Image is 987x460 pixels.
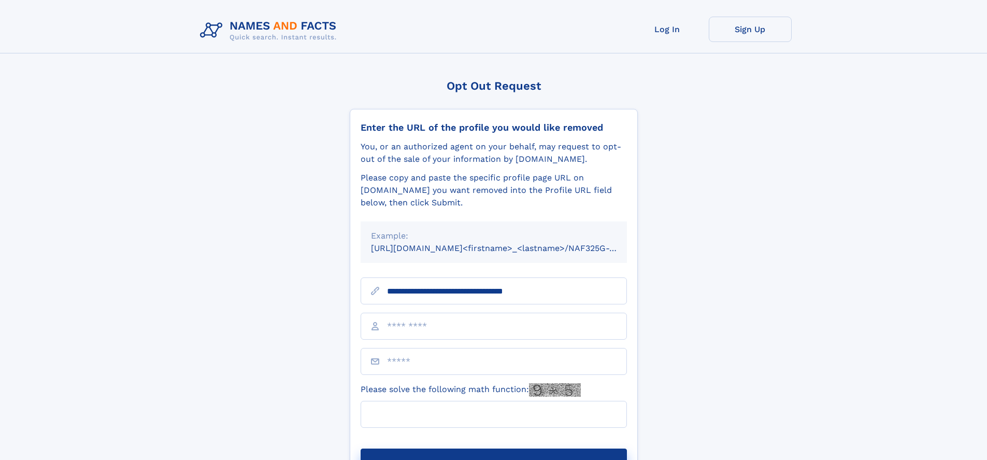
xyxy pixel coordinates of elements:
label: Please solve the following math function: [361,383,581,397]
div: Example: [371,230,617,242]
img: Logo Names and Facts [196,17,345,45]
div: Please copy and paste the specific profile page URL on [DOMAIN_NAME] you want removed into the Pr... [361,172,627,209]
div: Enter the URL of the profile you would like removed [361,122,627,133]
a: Sign Up [709,17,792,42]
small: [URL][DOMAIN_NAME]<firstname>_<lastname>/NAF325G-xxxxxxxx [371,243,647,253]
div: Opt Out Request [350,79,638,92]
div: You, or an authorized agent on your behalf, may request to opt-out of the sale of your informatio... [361,141,627,165]
a: Log In [626,17,709,42]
